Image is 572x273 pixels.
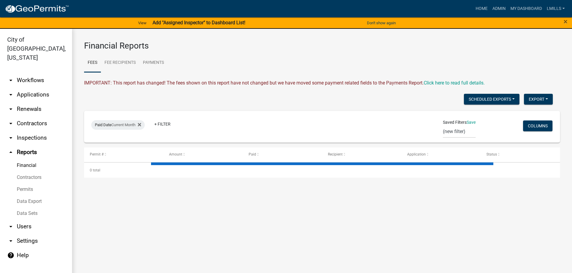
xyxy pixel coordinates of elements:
[136,18,149,28] a: View
[7,237,14,245] i: arrow_drop_down
[564,18,567,25] button: Close
[467,120,476,125] a: Save
[7,120,14,127] i: arrow_drop_down
[91,120,145,130] div: Current Month
[90,152,104,156] span: Permit #
[328,152,343,156] span: Recipient
[424,80,485,86] wm-modal-confirm: Upcoming Changes to Daily Fees Report
[153,20,245,25] strong: Add "Assigned Inspector" to Dashboard List!
[7,134,14,141] i: arrow_drop_down
[322,147,401,162] datatable-header-cell: Recipient
[243,147,322,162] datatable-header-cell: Paid
[95,123,111,127] span: Paid Date
[7,149,14,156] i: arrow_drop_up
[7,77,14,84] i: arrow_drop_down
[7,252,14,259] i: help
[523,120,552,131] button: Columns
[101,53,139,73] a: Fee Recipients
[424,80,485,86] a: Click here to read full details.
[481,147,560,162] datatable-header-cell: Status
[443,119,467,126] span: Saved Filters
[84,41,560,51] h3: Financial Reports
[508,3,544,14] a: My Dashboard
[169,152,182,156] span: Amount
[7,91,14,98] i: arrow_drop_down
[84,147,163,162] datatable-header-cell: Permit #
[150,119,175,129] a: + Filter
[544,3,567,14] a: lmills
[163,147,243,162] datatable-header-cell: Amount
[365,18,398,28] button: Don't show again
[490,3,508,14] a: Admin
[524,94,553,105] button: Export
[7,223,14,230] i: arrow_drop_down
[84,79,560,87] div: IMPORTANT: This report has changed! The fees shown on this report have not changed but we have mo...
[84,163,560,178] div: 0 total
[486,152,497,156] span: Status
[139,53,168,73] a: Payments
[407,152,426,156] span: Application
[84,53,101,73] a: Fees
[564,17,567,26] span: ×
[464,94,519,105] button: Scheduled Exports
[249,152,256,156] span: Paid
[401,147,481,162] datatable-header-cell: Application
[473,3,490,14] a: Home
[7,105,14,113] i: arrow_drop_down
